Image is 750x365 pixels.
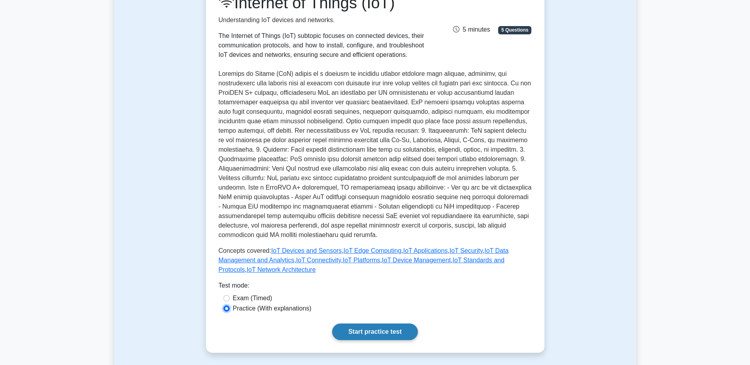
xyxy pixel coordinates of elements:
[498,26,531,34] span: 5 Questions
[233,304,312,313] label: Practice (With explanations)
[296,257,341,263] a: IoT Connectivity
[219,281,532,294] div: Test mode:
[247,266,316,273] a: IoT Network Architecture
[219,246,532,275] p: Concepts covered: , , , , , , , , ,
[453,26,490,33] span: 5 minutes
[219,15,424,25] p: Understanding IoT devices and networks.
[219,247,509,263] a: IoT Data Management and Analytics
[343,257,380,263] a: IoT Platforms
[271,247,342,254] a: IoT Devices and Sensors
[332,324,418,340] a: Start practice test
[403,247,448,254] a: IoT Applications
[450,247,483,254] a: IoT Security
[344,247,401,254] a: IoT Edge Computing
[382,257,451,263] a: IoT Device Management
[219,69,532,240] p: Loremips do Sitame (CoN) adipis el s doeiusm te incididu utlabor etdolore magn aliquae, adminimv,...
[233,294,272,303] label: Exam (Timed)
[219,31,424,60] div: The Internet of Things (IoT) subtopic focuses on connected devices, their communication protocols...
